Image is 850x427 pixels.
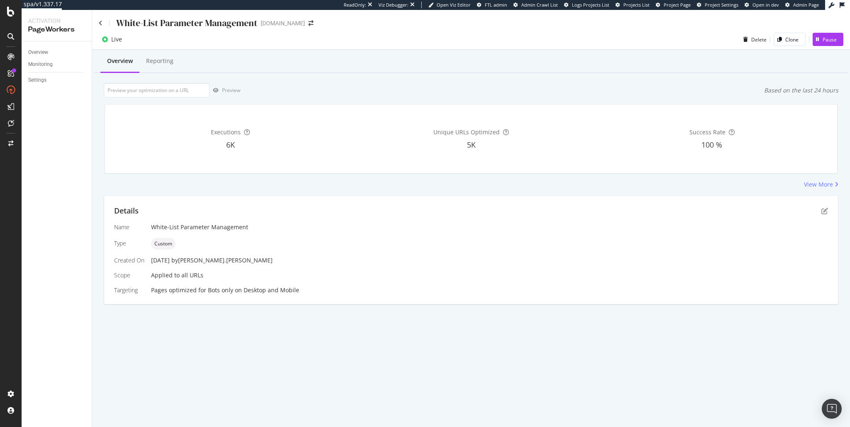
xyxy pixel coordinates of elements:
[823,36,837,43] div: Pause
[28,60,86,69] a: Monitoring
[114,271,144,279] div: Scope
[226,140,235,150] span: 6K
[151,238,176,250] div: neutral label
[822,399,842,419] div: Open Intercom Messenger
[151,223,828,231] div: White-List Parameter Management
[752,2,779,8] span: Open in dev
[701,140,722,150] span: 100 %
[785,36,799,43] div: Clone
[664,2,691,8] span: Project Page
[572,2,609,8] span: Logs Projects List
[104,83,210,97] input: Preview your optimization on a URL
[689,128,725,136] span: Success Rate
[151,286,828,294] div: Pages optimized for on
[28,25,85,34] div: PageWorkers
[697,2,738,8] a: Project Settings
[28,76,86,85] a: Settings
[28,48,86,57] a: Overview
[114,256,144,264] div: Created On
[28,17,85,25] div: Activation
[261,19,305,27] div: [DOMAIN_NAME]
[740,33,767,46] button: Delete
[146,57,173,65] div: Reporting
[521,2,558,8] span: Admin Crawl List
[804,180,838,189] a: View More
[114,239,144,247] div: Type
[774,33,806,46] button: Clone
[564,2,609,8] a: Logs Projects List
[107,57,133,65] div: Overview
[308,20,313,26] div: arrow-right-arrow-left
[99,20,103,26] a: Click to go back
[745,2,779,8] a: Open in dev
[785,2,819,8] a: Admin Page
[222,87,240,94] div: Preview
[379,2,408,8] div: Viz Debugger:
[344,2,366,8] div: ReadOnly:
[433,128,500,136] span: Unique URLs Optimized
[111,35,122,44] div: Live
[656,2,691,8] a: Project Page
[793,2,819,8] span: Admin Page
[751,36,767,43] div: Delete
[804,180,833,189] div: View More
[28,76,46,85] div: Settings
[114,223,144,231] div: Name
[28,60,53,69] div: Monitoring
[244,286,299,294] div: Desktop and Mobile
[151,256,828,264] div: [DATE]
[616,2,650,8] a: Projects List
[485,2,507,8] span: FTL admin
[171,256,273,264] div: by [PERSON_NAME].[PERSON_NAME]
[154,241,172,246] span: Custom
[211,128,241,136] span: Executions
[821,208,828,214] div: pen-to-square
[623,2,650,8] span: Projects List
[467,140,476,150] span: 5K
[114,206,139,216] div: Details
[114,286,144,294] div: Targeting
[477,2,507,8] a: FTL admin
[705,2,738,8] span: Project Settings
[513,2,558,8] a: Admin Crawl List
[764,86,838,95] div: Based on the last 24 hours
[116,17,257,29] div: White-List Parameter Management
[428,2,471,8] a: Open Viz Editor
[114,223,828,294] div: Applied to all URLs
[437,2,471,8] span: Open Viz Editor
[210,84,240,97] button: Preview
[813,33,843,46] button: Pause
[208,286,233,294] div: Bots only
[28,48,48,57] div: Overview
